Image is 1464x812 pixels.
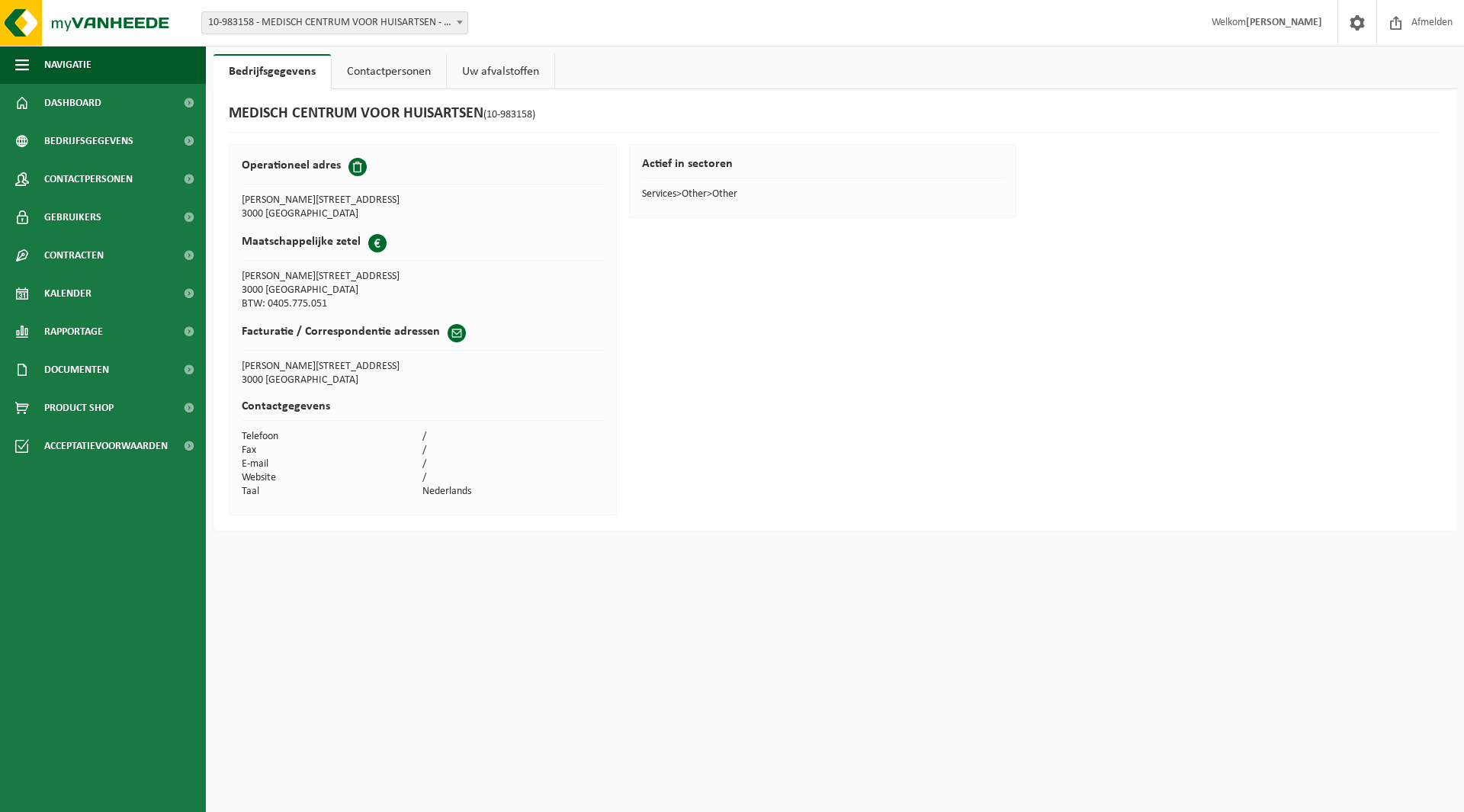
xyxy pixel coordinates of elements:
[242,485,423,499] td: Taal
[242,324,440,339] h2: Facturatie / Correspondentie adressen
[242,360,604,374] td: [PERSON_NAME][STREET_ADDRESS]
[44,160,133,198] span: Contactpersonen
[642,188,1004,201] td: Services>Other>Other
[242,297,423,311] td: BTW: 0405.775.051
[229,104,535,124] h1: MEDISCH CENTRUM VOOR HUISARTSEN
[242,284,423,297] td: 3000 [GEOGRAPHIC_DATA]
[332,54,446,89] a: Contactpersonen
[44,46,91,84] span: Navigatie
[242,270,423,284] td: [PERSON_NAME][STREET_ADDRESS]
[422,471,604,485] td: /
[483,109,535,120] span: (10-983158)
[242,444,423,457] td: Fax
[242,457,423,471] td: E-mail
[213,54,331,89] a: Bedrijfsgegevens
[44,236,104,274] span: Contracten
[44,313,103,351] span: Rapportage
[242,471,423,485] td: Website
[44,274,91,313] span: Kalender
[422,457,604,471] td: /
[1246,17,1322,28] strong: [PERSON_NAME]
[242,158,341,173] h2: Operationeel adres
[242,194,423,207] td: [PERSON_NAME][STREET_ADDRESS]
[44,427,168,465] span: Acceptatievoorwaarden
[242,207,423,221] td: 3000 [GEOGRAPHIC_DATA]
[642,158,1004,178] h2: Actief in sectoren
[422,430,604,444] td: /
[44,389,114,427] span: Product Shop
[242,374,604,387] td: 3000 [GEOGRAPHIC_DATA]
[242,234,361,249] h2: Maatschappelijke zetel
[201,11,468,34] span: 10-983158 - MEDISCH CENTRUM VOOR HUISARTSEN - LEUVEN
[422,444,604,457] td: /
[242,430,423,444] td: Telefoon
[202,12,467,34] span: 10-983158 - MEDISCH CENTRUM VOOR HUISARTSEN - LEUVEN
[422,485,604,499] td: Nederlands
[44,84,101,122] span: Dashboard
[44,198,101,236] span: Gebruikers
[44,122,133,160] span: Bedrijfsgegevens
[447,54,554,89] a: Uw afvalstoffen
[44,351,109,389] span: Documenten
[242,400,604,421] h2: Contactgegevens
